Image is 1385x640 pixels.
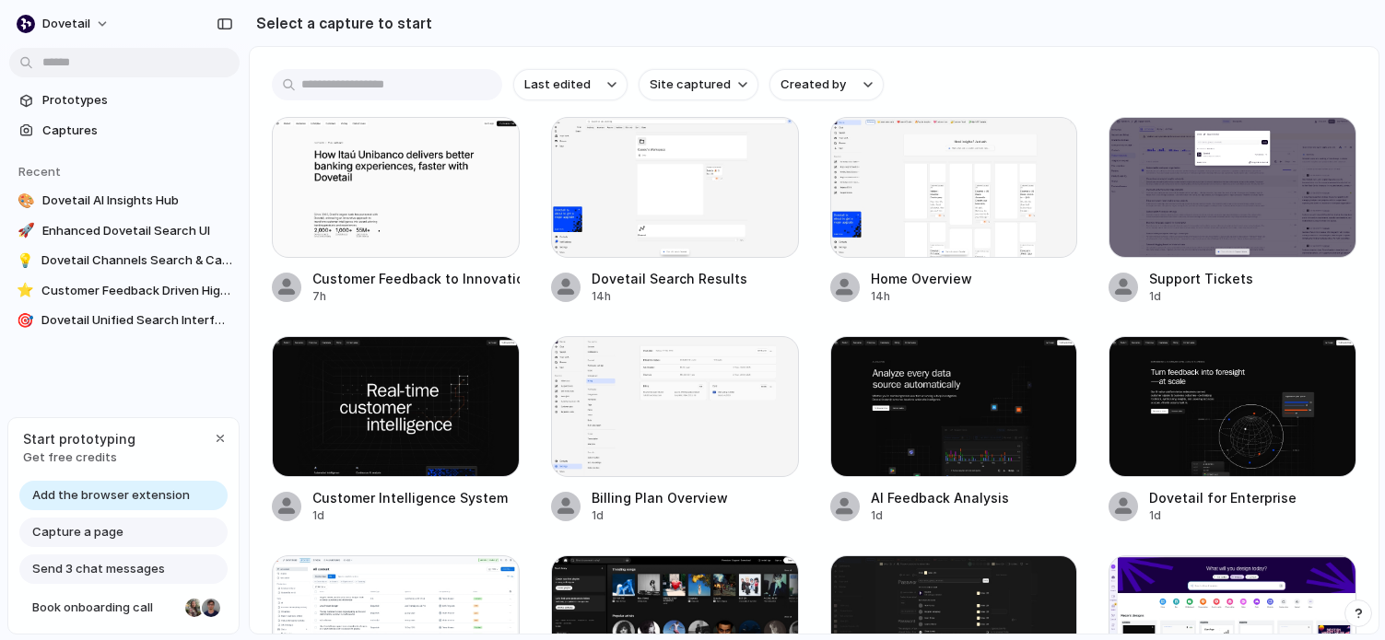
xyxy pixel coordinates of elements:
div: ⭐ [17,282,34,300]
span: Capture a page [32,523,123,541]
span: Prototypes [42,91,232,110]
div: 14h [871,288,972,305]
h2: Select a capture to start [249,12,432,34]
span: Get free credits [23,448,135,467]
div: Home Overview [871,269,972,288]
button: dovetail [9,9,119,39]
div: Billing Plan Overview [592,488,728,507]
div: 7h [312,288,520,305]
a: 🎯Dovetail Unified Search Interface [9,307,240,334]
div: 🚀 [17,222,35,240]
span: Customer Feedback Driven Highlight Reel Builder [41,282,232,300]
div: 14h [592,288,747,305]
div: AI Feedback Analysis [871,488,1009,507]
div: Christian Iacullo [200,597,222,619]
div: Customer Intelligence System [312,488,508,507]
button: Created by [769,69,884,100]
div: 🎨 [17,192,35,210]
span: Dovetail Unified Search Interface [41,311,232,330]
div: Nicole Kubica [183,597,205,619]
div: Support Tickets [1149,269,1253,288]
a: Prototypes [9,87,240,114]
a: 🎨Dovetail AI Insights Hub [9,187,240,215]
span: Add the browser extension [32,486,190,505]
span: Recent [18,164,61,179]
div: 1d [871,507,1009,524]
button: Last edited [513,69,628,100]
div: 1d [1149,288,1253,305]
span: Site captured [650,76,731,94]
span: Created by [781,76,846,94]
div: 1d [312,507,508,524]
div: 💡 [17,251,34,270]
span: Start prototyping [23,429,135,448]
span: Send 3 chat messages [32,560,165,578]
a: 🚀Enhanced Dovetail Search UI [9,217,240,245]
div: Dovetail Search Results [592,269,747,288]
div: 🎯 [17,311,34,330]
div: 1d [592,507,728,524]
div: Dovetail for Enterprise [1149,488,1297,507]
a: ⭐Customer Feedback Driven Highlight Reel Builder [9,277,240,305]
span: Enhanced Dovetail Search UI [42,222,232,240]
a: Book onboarding call [19,593,228,623]
div: 1d [1149,507,1297,524]
button: Site captured [639,69,758,100]
a: 💡Dovetail Channels Search & Categorization [9,247,240,274]
span: Book onboarding call [32,599,178,617]
a: Captures [9,117,240,145]
span: Captures [42,122,232,140]
span: Dovetail AI Insights Hub [42,192,232,210]
span: dovetail [42,15,90,33]
div: Customer Feedback to Innovation [312,269,520,288]
span: Dovetail Channels Search & Categorization [41,251,232,270]
span: Last edited [524,76,591,94]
